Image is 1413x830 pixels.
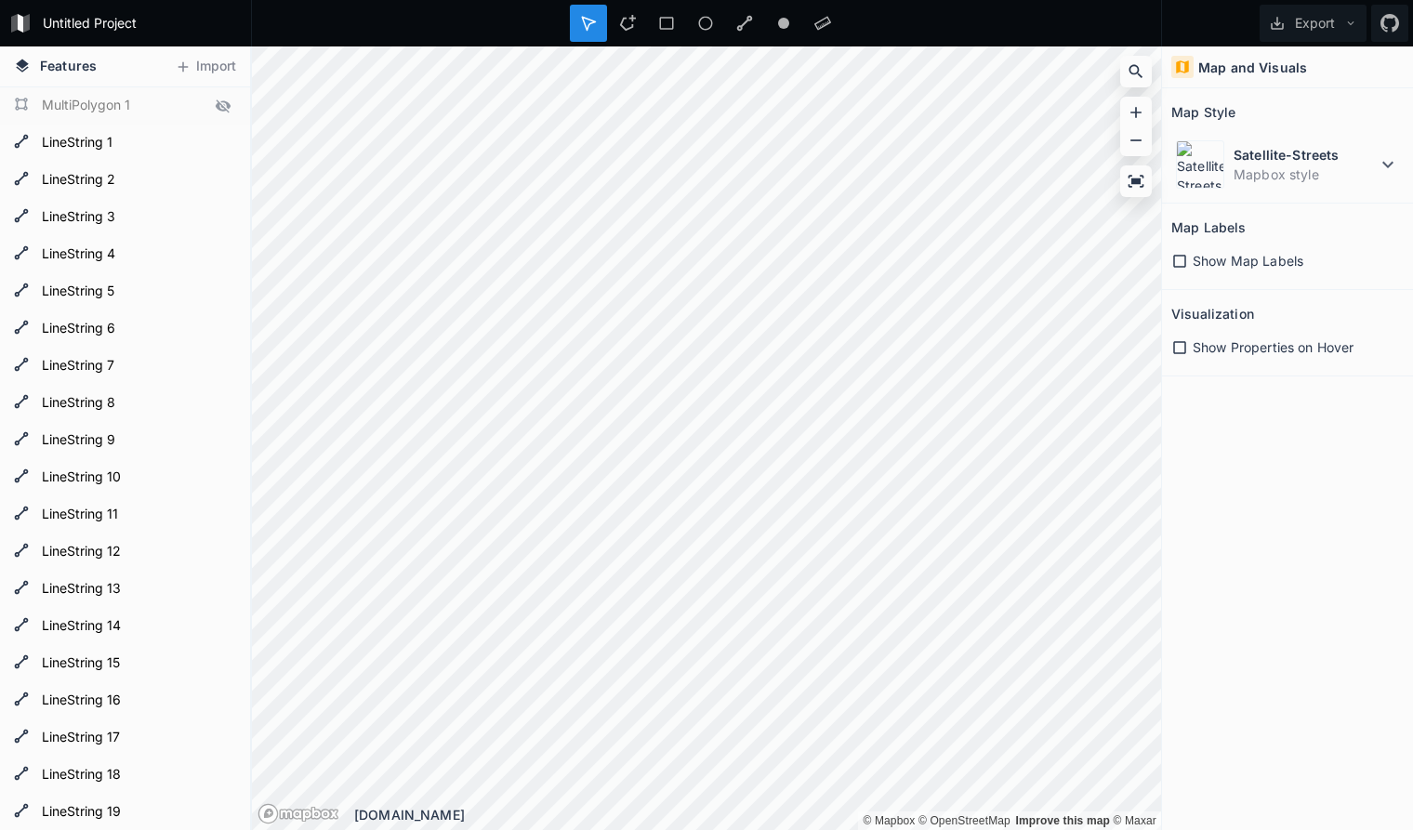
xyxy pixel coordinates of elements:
h2: Visualization [1171,299,1254,328]
a: Map feedback [1015,814,1110,827]
button: Import [165,52,245,82]
span: Show Properties on Hover [1193,337,1354,357]
a: OpenStreetMap [918,814,1010,827]
a: Maxar [1114,814,1157,827]
div: [DOMAIN_NAME] [354,805,1161,824]
dt: Satellite-Streets [1234,145,1377,165]
h4: Map and Visuals [1198,58,1307,77]
a: Mapbox [863,814,915,827]
img: Satellite-Streets [1176,140,1224,189]
a: Mapbox logo [258,803,339,824]
h2: Map Labels [1171,213,1246,242]
button: Export [1260,5,1367,42]
span: Features [40,56,97,75]
h2: Map Style [1171,98,1235,126]
span: Show Map Labels [1193,251,1303,270]
dd: Mapbox style [1234,165,1377,184]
